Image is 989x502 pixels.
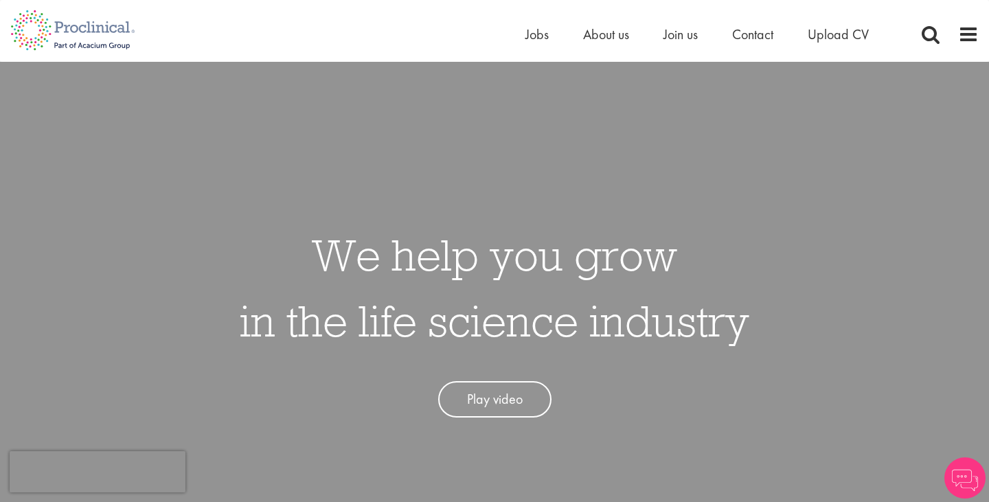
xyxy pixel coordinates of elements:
a: Upload CV [808,25,869,43]
h1: We help you grow in the life science industry [240,222,749,354]
a: About us [583,25,629,43]
a: Join us [663,25,698,43]
a: Jobs [525,25,549,43]
a: Contact [732,25,773,43]
img: Chatbot [944,457,986,499]
a: Play video [438,381,552,418]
